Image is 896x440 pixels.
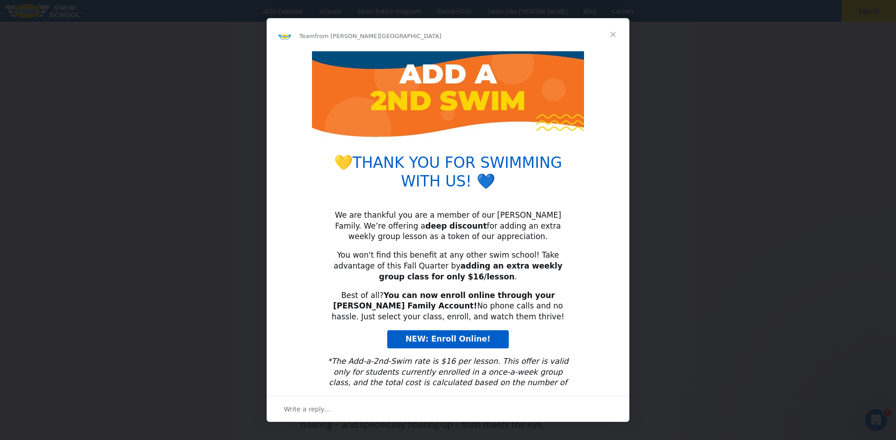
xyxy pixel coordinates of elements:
[379,261,562,281] b: adding an extra weekly group class for only $16/lesson
[278,29,292,44] img: Profile image for Team
[322,210,574,242] div: We are thankful you are a member of our [PERSON_NAME] Family. We’re offering a for adding an extr...
[284,403,331,415] span: Write a reply…
[322,250,574,282] div: You won't find this benefit at any other swim school! Take advantage of this Fall Quarter by .
[387,330,509,348] a: NEW: Enroll Online!
[327,357,568,420] i: *The Add-a-2nd-Swim rate is $16 per lesson. This offer is valid only for students currently enrol...
[322,154,574,196] h1: 💛THANK YOU FOR SWIMMING WITH US! 💙
[299,33,315,39] span: Team
[425,221,487,230] b: deep discount
[333,291,555,311] b: You can now enroll online through your [PERSON_NAME] Family Account!
[267,396,629,422] div: Open conversation and reply
[597,18,629,51] span: Close
[322,290,574,323] div: Best of all? No phone calls and no hassle. Just select your class, enroll, and watch them thrive!
[315,33,441,39] span: from [PERSON_NAME][GEOGRAPHIC_DATA]
[405,334,491,343] span: NEW: Enroll Online!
